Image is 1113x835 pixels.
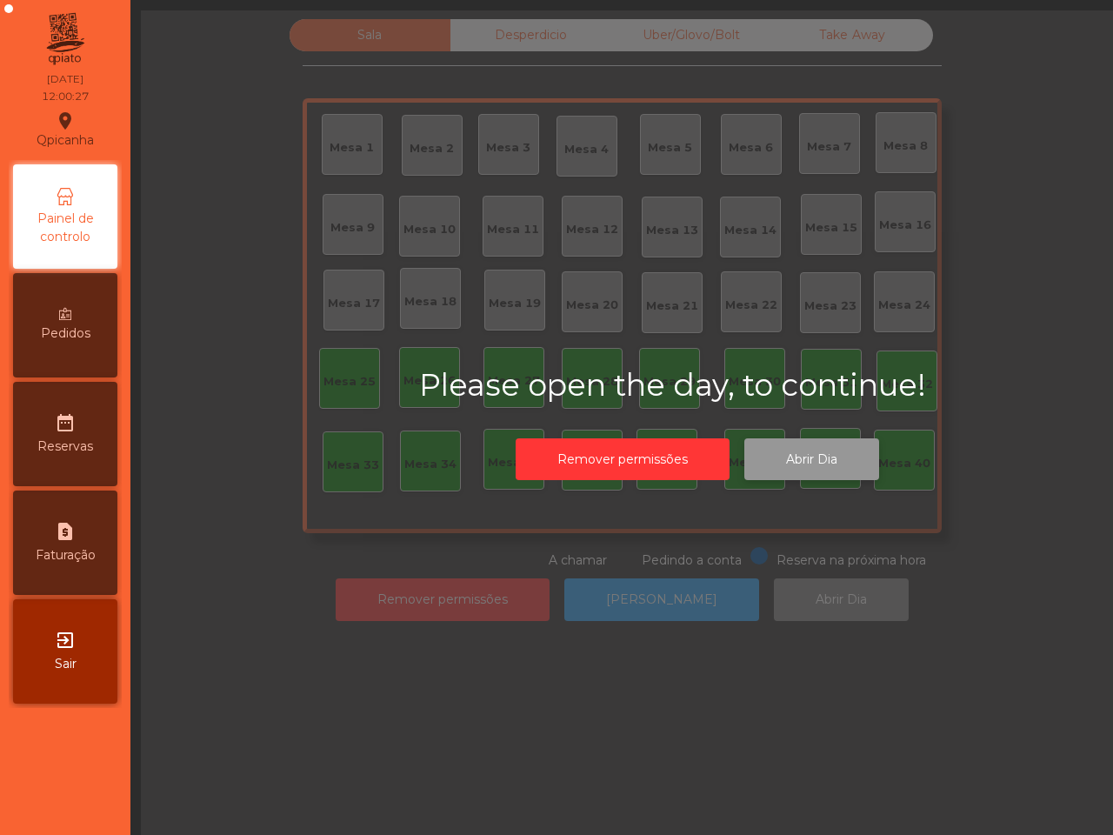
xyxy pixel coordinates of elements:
button: Abrir Dia [744,438,879,481]
span: Reservas [37,438,93,456]
span: Sair [55,655,77,673]
h2: Please open the day, to continue! [419,367,976,404]
span: Faturação [36,546,96,564]
span: Painel de controlo [17,210,113,246]
div: 12:00:27 [42,89,89,104]
i: location_on [55,110,76,131]
i: date_range [55,412,76,433]
button: Remover permissões [516,438,730,481]
div: [DATE] [47,71,83,87]
i: exit_to_app [55,630,76,651]
i: request_page [55,521,76,542]
div: Qpicanha [37,108,94,151]
img: qpiato [43,9,86,70]
span: Pedidos [41,324,90,343]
